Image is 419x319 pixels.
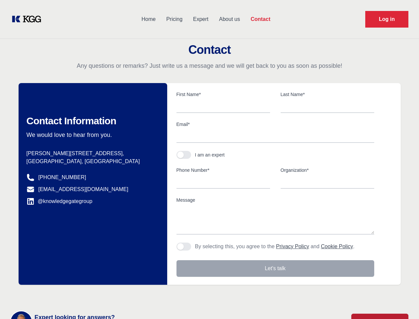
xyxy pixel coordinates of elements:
a: [PHONE_NUMBER] [38,173,86,181]
label: Last Name* [281,91,374,98]
p: Any questions or remarks? Just write us a message and we will get back to you as soon as possible! [8,62,411,70]
a: KOL Knowledge Platform: Talk to Key External Experts (KEE) [11,14,46,25]
label: Email* [176,121,374,128]
a: Privacy Policy [276,244,309,249]
a: Contact [245,11,276,28]
p: [GEOGRAPHIC_DATA], [GEOGRAPHIC_DATA] [27,158,157,165]
label: Phone Number* [176,167,270,173]
label: Organization* [281,167,374,173]
h2: Contact [8,43,411,56]
button: Let's talk [176,260,374,277]
h2: Contact Information [27,115,157,127]
p: [PERSON_NAME][STREET_ADDRESS], [27,150,157,158]
a: [EMAIL_ADDRESS][DOMAIN_NAME] [38,185,128,193]
a: Cookie Policy [321,244,353,249]
a: Request Demo [365,11,408,28]
label: First Name* [176,91,270,98]
a: Expert [188,11,214,28]
a: Pricing [161,11,188,28]
a: About us [214,11,245,28]
div: I am an expert [195,152,225,158]
a: Home [136,11,161,28]
label: Message [176,197,374,203]
iframe: Chat Widget [386,287,419,319]
p: We would love to hear from you. [27,131,157,139]
p: By selecting this, you agree to the and . [195,243,355,251]
a: @knowledgegategroup [27,197,93,205]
